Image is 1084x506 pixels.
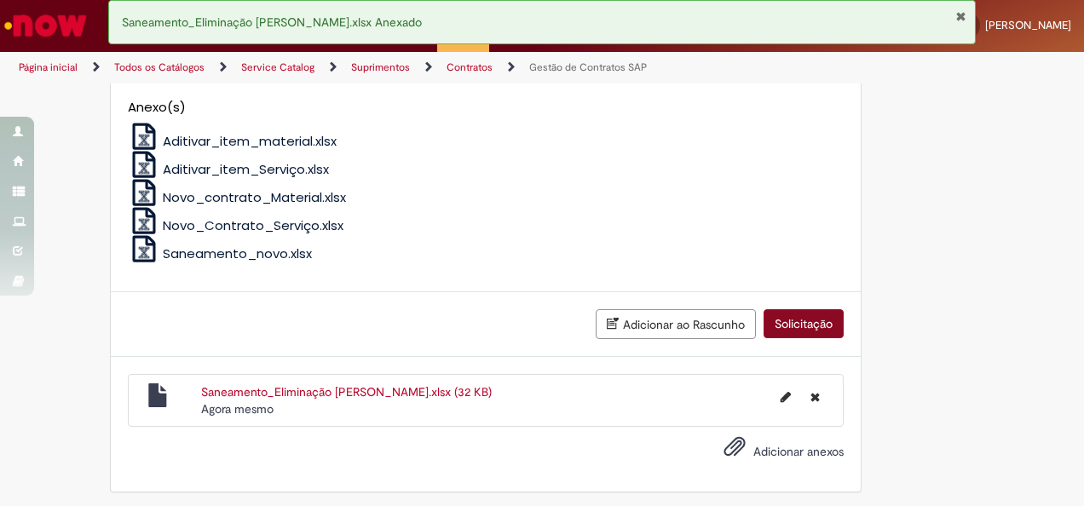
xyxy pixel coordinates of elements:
[128,216,344,234] a: Novo_Contrato_Serviço.xlsx
[201,401,274,417] span: Agora mesmo
[163,132,337,150] span: Aditivar_item_material.xlsx
[596,309,756,339] button: Adicionar ao Rascunho
[163,216,343,234] span: Novo_Contrato_Serviço.xlsx
[351,60,410,74] a: Suprimentos
[114,60,205,74] a: Todos os Catálogos
[985,18,1071,32] span: [PERSON_NAME]
[163,188,346,206] span: Novo_contrato_Material.xlsx
[800,383,830,411] button: Excluir Saneamento_Eliminação J ANDRADE.xlsx
[447,60,493,74] a: Contratos
[13,52,710,83] ul: Trilhas de página
[122,14,422,30] span: Saneamento_Eliminação [PERSON_NAME].xlsx Anexado
[201,401,274,417] time: 30/09/2025 17:44:00
[128,244,313,262] a: Saneamento_novo.xlsx
[764,309,844,338] button: Solicitação
[163,160,329,178] span: Aditivar_item_Serviço.xlsx
[163,244,312,262] span: Saneamento_novo.xlsx
[719,431,750,470] button: Adicionar anexos
[128,101,844,115] h5: Anexo(s)
[128,188,347,206] a: Novo_contrato_Material.xlsx
[2,9,89,43] img: ServiceNow
[201,384,492,400] a: Saneamento_Eliminação [PERSON_NAME].xlsx (32 KB)
[955,9,966,23] button: Fechar Notificação
[753,444,844,459] span: Adicionar anexos
[128,160,330,178] a: Aditivar_item_Serviço.xlsx
[770,383,801,411] button: Editar nome de arquivo Saneamento_Eliminação J ANDRADE.xlsx
[128,132,337,150] a: Aditivar_item_material.xlsx
[241,60,314,74] a: Service Catalog
[19,60,78,74] a: Página inicial
[529,60,647,74] a: Gestão de Contratos SAP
